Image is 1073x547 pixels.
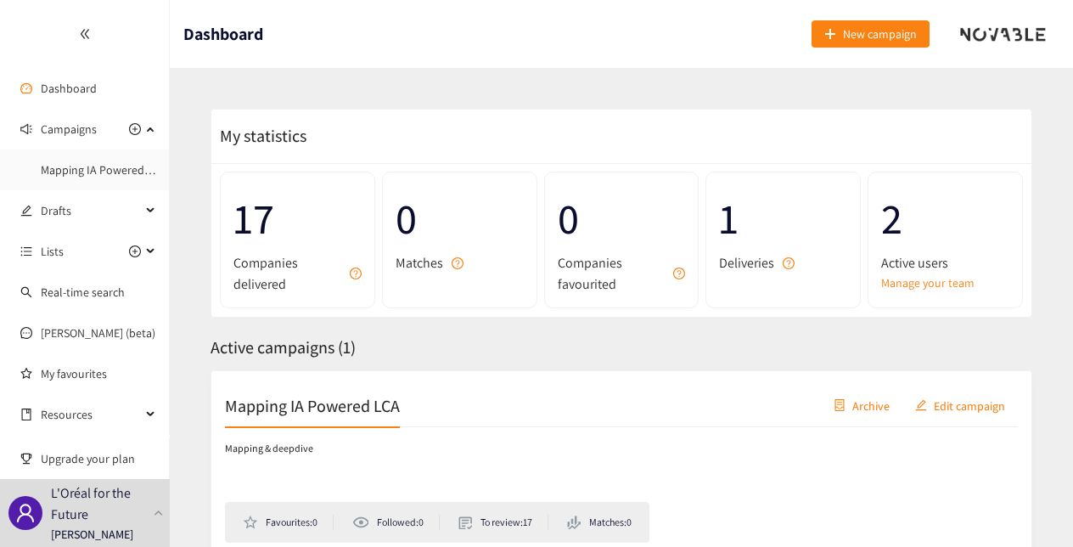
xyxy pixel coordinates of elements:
[558,185,686,252] span: 0
[129,123,141,135] span: plus-circle
[843,25,917,43] span: New campaign
[41,325,155,341] a: [PERSON_NAME] (beta)
[129,245,141,257] span: plus-circle
[20,409,32,420] span: book
[396,185,524,252] span: 0
[881,185,1009,252] span: 2
[41,81,97,96] a: Dashboard
[458,515,548,530] li: To review: 17
[225,441,313,457] p: Mapping & deepdive
[796,364,1073,547] iframe: Chat Widget
[673,268,685,279] span: question-circle
[233,252,341,295] span: Companies delivered
[51,482,147,525] p: L'Oréal for the Future
[243,515,334,530] li: Favourites: 0
[41,194,141,228] span: Drafts
[796,364,1073,547] div: Widget de chat
[211,125,306,147] span: My statistics
[51,525,133,544] p: [PERSON_NAME]
[881,252,948,273] span: Active users
[233,185,362,252] span: 17
[41,357,156,391] a: My favourites
[824,28,836,42] span: plus
[783,257,795,269] span: question-circle
[719,252,774,273] span: Deliveries
[352,515,439,530] li: Followed: 0
[812,20,930,48] button: plusNew campaign
[20,453,32,465] span: trophy
[225,393,400,417] h2: Mapping IA Powered LCA
[41,398,141,431] span: Resources
[881,273,1009,292] a: Manage your team
[41,112,97,146] span: Campaigns
[41,162,166,178] a: Mapping IA Powered LCA
[350,268,362,279] span: question-circle
[20,205,32,217] span: edit
[41,285,125,300] a: Real-time search
[211,336,356,358] span: Active campaigns ( 1 )
[558,252,666,295] span: Companies favourited
[41,234,64,268] span: Lists
[719,185,847,252] span: 1
[567,515,632,530] li: Matches: 0
[20,123,32,135] span: sound
[79,28,91,40] span: double-left
[41,442,156,476] span: Upgrade your plan
[20,245,32,257] span: unordered-list
[452,257,463,269] span: question-circle
[15,503,36,523] span: user
[396,252,443,273] span: Matches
